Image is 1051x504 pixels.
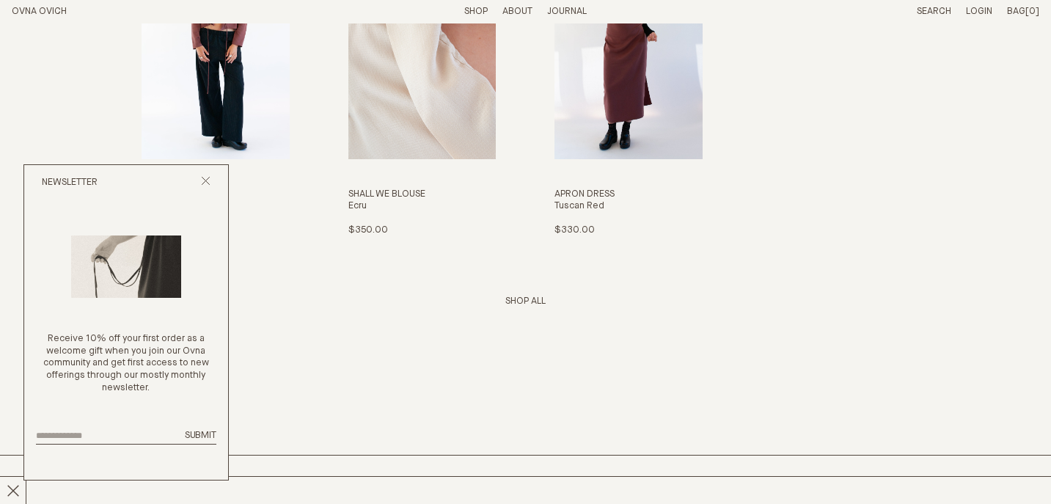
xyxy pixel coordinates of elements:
a: Login [966,7,992,16]
span: [0] [1025,7,1039,16]
p: Receive 10% off your first order as a welcome gift when you join our Ovna community and get first... [36,333,216,395]
button: Submit [185,430,216,442]
a: Search [917,7,951,16]
span: $330.00 [554,225,594,235]
a: View whole collection [505,296,546,306]
span: Bag [1007,7,1025,16]
a: Shop [464,7,488,16]
h3: Shall We Blouse [348,189,497,201]
span: $350.00 [348,225,388,235]
span: Submit [185,431,216,440]
h4: Tuscan Red [554,200,703,213]
a: Home [12,7,67,16]
h4: Ecru [348,200,497,213]
h2: Newsletter [42,177,98,189]
button: Close popup [201,176,210,190]
a: Journal [547,7,587,16]
summary: About [502,6,532,18]
h3: Apron Dress [554,189,703,201]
